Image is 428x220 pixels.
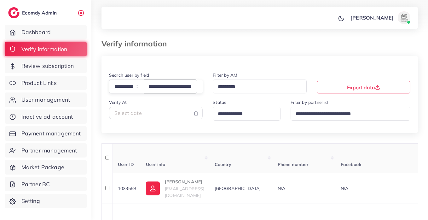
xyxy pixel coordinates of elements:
img: ic-user-info.36bf1079.svg [146,181,160,195]
label: Filter by AM [213,72,237,78]
span: User info [146,162,165,167]
h2: Ecomdy Admin [22,10,58,16]
span: Product Links [21,79,57,87]
span: Partner management [21,146,77,155]
label: Search user by field [109,72,149,78]
a: logoEcomdy Admin [8,7,58,18]
a: Payment management [5,126,87,141]
label: Verify At [109,99,127,105]
a: User management [5,92,87,107]
input: Search for option [216,82,298,92]
p: [PERSON_NAME] [350,14,394,21]
img: avatar [398,11,410,24]
a: Inactive ad account [5,110,87,124]
span: User ID [118,162,134,167]
span: Dashboard [21,28,51,36]
input: Search for option [216,109,272,119]
span: 1033559 [118,186,136,191]
a: [PERSON_NAME][EMAIL_ADDRESS][DOMAIN_NAME] [146,178,204,199]
img: logo [8,7,20,18]
a: Partner management [5,143,87,158]
a: Product Links [5,76,87,90]
div: Search for option [213,80,306,93]
span: Phone number [278,162,309,167]
p: [PERSON_NAME] [165,178,204,186]
a: Market Package [5,160,87,175]
span: User management [21,96,70,104]
a: Review subscription [5,59,87,73]
span: Review subscription [21,62,74,70]
span: Verify information [21,45,67,53]
span: Inactive ad account [21,113,73,121]
input: Search for option [293,109,402,119]
span: Partner BC [21,180,50,188]
span: [EMAIL_ADDRESS][DOMAIN_NAME] [165,186,204,198]
a: Dashboard [5,25,87,39]
span: Setting [21,197,40,205]
span: Market Package [21,163,64,171]
h3: Verify information [101,39,172,48]
label: Status [213,99,226,105]
a: Verify information [5,42,87,56]
span: N/A [278,186,285,191]
a: [PERSON_NAME]avatar [347,11,413,24]
div: Search for option [213,107,281,120]
span: Export data [347,84,380,91]
a: Setting [5,194,87,208]
span: [GEOGRAPHIC_DATA] [215,186,261,191]
span: Payment management [21,129,81,138]
label: Filter by partner id [291,99,328,105]
button: Export data [317,81,410,93]
div: Search for option [291,107,410,120]
span: Country [215,162,232,167]
span: N/A [341,186,348,191]
span: Select date [114,110,142,116]
span: Facebook [341,162,361,167]
a: Partner BC [5,177,87,192]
